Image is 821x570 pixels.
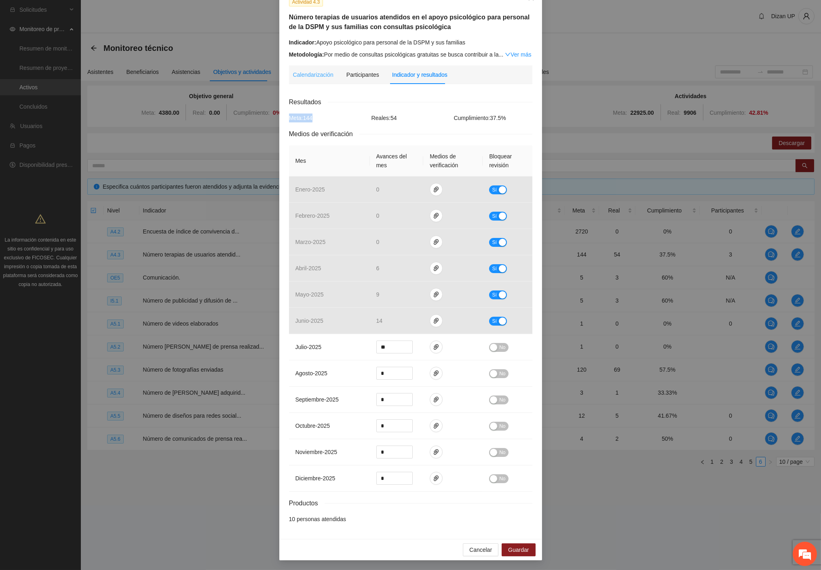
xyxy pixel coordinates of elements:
span: Sí [492,238,497,247]
span: Resultados [289,97,328,107]
th: Medios de verificación [423,145,483,177]
span: Productos [289,498,325,508]
div: Cumplimiento: 37.5 % [452,114,534,122]
span: paper-clip [430,344,442,350]
button: paper-clip [430,236,443,248]
strong: Metodología: [289,51,324,58]
button: Guardar [502,543,535,556]
span: paper-clip [430,318,442,324]
span: febrero - 2025 [295,212,330,219]
span: 0 [376,212,380,219]
span: paper-clip [430,212,442,219]
span: ... [499,51,504,58]
button: paper-clip [430,393,443,406]
span: paper-clip [430,475,442,482]
span: No [499,422,505,431]
div: Por medio de consultas psicológicas gratuitas se busca contribuir a la [289,50,532,59]
span: paper-clip [430,265,442,271]
span: marzo - 2025 [295,239,326,245]
span: paper-clip [430,239,442,245]
h5: Número terapias de usuarios atendidos en el apoyo psicológico para personal de la DSPM y sus fami... [289,13,532,32]
div: Minimizar ventana de chat en vivo [133,4,152,23]
span: Cancelar [469,545,492,554]
span: septiembre - 2025 [295,396,339,403]
span: Sí [492,317,497,326]
button: Cancelar [463,543,498,556]
span: Sí [492,264,497,273]
span: paper-clip [430,370,442,376]
span: 0 [376,239,380,245]
div: Indicador y resultados [392,70,447,79]
span: julio - 2025 [295,344,322,350]
span: noviembre - 2025 [295,449,338,455]
span: paper-clip [430,423,442,429]
button: paper-clip [430,262,443,275]
span: Sí [492,212,497,221]
button: paper-clip [430,419,443,432]
span: No [499,474,505,483]
span: Reales: 54 [371,115,397,121]
span: octubre - 2025 [295,423,330,429]
span: Sí [492,290,497,299]
span: abril - 2025 [295,265,321,271]
div: Meta: 144 [287,114,369,122]
button: paper-clip [430,341,443,353]
span: 14 [376,318,383,324]
div: Calendarización [293,70,333,79]
strong: Indicador: [289,39,317,46]
span: Estamos en línea. [47,108,112,189]
span: mayo - 2025 [295,291,324,298]
span: diciembre - 2025 [295,475,336,482]
span: paper-clip [430,291,442,298]
span: enero - 2025 [295,186,325,193]
span: No [499,343,505,352]
span: No [499,395,505,404]
li: 10 personas atendidas [289,515,532,524]
span: paper-clip [430,449,442,455]
span: agosto - 2025 [295,370,327,376]
span: 9 [376,291,380,298]
th: Bloquear revisión [483,145,532,177]
textarea: Escriba su mensaje y pulse “Intro” [4,221,154,249]
button: paper-clip [430,472,443,485]
span: 6 [376,265,380,271]
span: 0 [376,186,380,193]
span: paper-clip [430,396,442,403]
span: No [499,448,505,457]
button: paper-clip [430,367,443,380]
th: Mes [289,145,370,177]
span: Sí [492,185,497,194]
span: Medios de verificación [289,129,359,139]
a: Expand [505,51,531,58]
button: paper-clip [430,209,443,222]
span: junio - 2025 [295,318,323,324]
button: paper-clip [430,183,443,196]
span: paper-clip [430,186,442,193]
div: Participantes [346,70,379,79]
div: Chatee con nosotros ahora [42,41,136,52]
span: Guardar [508,545,529,554]
div: Apoyo psicológico para personal de la DSPM y sus familias [289,38,532,47]
button: paper-clip [430,288,443,301]
button: paper-clip [430,446,443,459]
span: No [499,369,505,378]
span: down [505,52,511,57]
button: paper-clip [430,314,443,327]
th: Avances del mes [370,145,424,177]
